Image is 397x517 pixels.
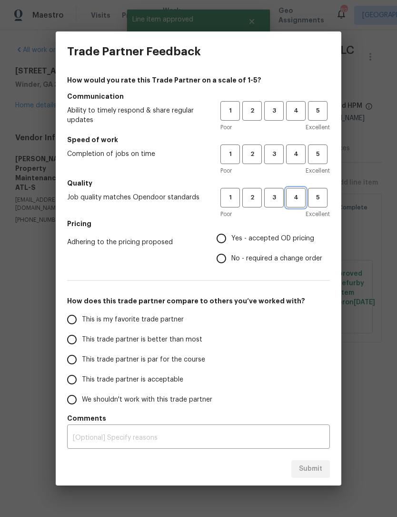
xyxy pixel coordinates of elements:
[67,92,330,101] h5: Communication
[82,335,202,345] span: This trade partner is better than most
[220,209,232,219] span: Poor
[67,296,330,306] h5: How does this trade partner compare to others you’ve worked with?
[306,166,330,176] span: Excellent
[221,105,239,116] span: 1
[306,209,330,219] span: Excellent
[82,375,183,385] span: This trade partner is acceptable
[221,149,239,160] span: 1
[220,166,232,176] span: Poor
[67,178,330,188] h5: Quality
[264,188,284,207] button: 3
[265,192,283,203] span: 3
[286,145,306,164] button: 4
[220,145,240,164] button: 1
[308,101,328,121] button: 5
[309,192,327,203] span: 5
[287,149,305,160] span: 4
[231,254,322,264] span: No - required a change order
[287,192,305,203] span: 4
[231,234,314,244] span: Yes - accepted OD pricing
[67,135,330,145] h5: Speed of work
[309,149,327,160] span: 5
[67,219,330,228] h5: Pricing
[286,188,306,207] button: 4
[221,192,239,203] span: 1
[220,123,232,132] span: Poor
[67,149,205,159] span: Completion of jobs on time
[265,149,283,160] span: 3
[242,145,262,164] button: 2
[242,188,262,207] button: 2
[286,101,306,121] button: 4
[243,192,261,203] span: 2
[67,238,201,247] span: Adhering to the pricing proposed
[264,101,284,121] button: 3
[220,101,240,121] button: 1
[67,193,205,202] span: Job quality matches Opendoor standards
[220,188,240,207] button: 1
[264,145,284,164] button: 3
[242,101,262,121] button: 2
[309,105,327,116] span: 5
[243,105,261,116] span: 2
[82,395,212,405] span: We shouldn't work with this trade partner
[82,315,184,325] span: This is my favorite trade partner
[308,188,328,207] button: 5
[67,106,205,125] span: Ability to timely respond & share regular updates
[82,355,205,365] span: This trade partner is par for the course
[308,145,328,164] button: 5
[67,75,330,85] h4: How would you rate this Trade Partner on a scale of 1-5?
[265,105,283,116] span: 3
[287,105,305,116] span: 4
[243,149,261,160] span: 2
[67,414,330,423] h5: Comments
[217,228,330,269] div: Pricing
[306,123,330,132] span: Excellent
[67,310,330,410] div: How does this trade partner compare to others you’ve worked with?
[67,45,201,58] h3: Trade Partner Feedback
